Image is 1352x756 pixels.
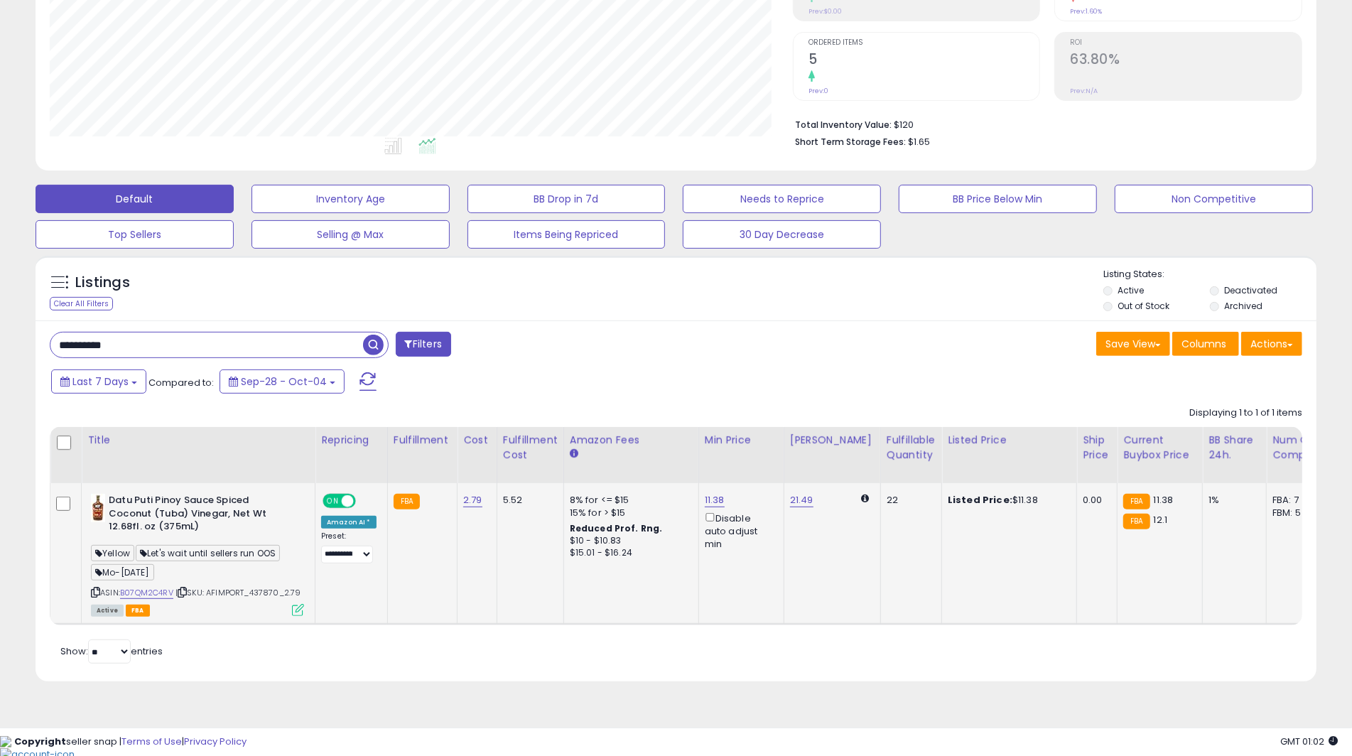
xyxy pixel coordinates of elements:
[1154,513,1168,526] span: 12.1
[1070,51,1302,70] h2: 63.80%
[899,185,1097,213] button: BB Price Below Min
[91,494,105,522] img: 41cjbFVfh3L._SL40_.jpg
[72,374,129,389] span: Last 7 Days
[463,493,482,507] a: 2.79
[887,494,931,507] div: 22
[683,220,881,249] button: 30 Day Decrease
[120,587,173,599] a: B07QM2C4RV
[1070,87,1098,95] small: Prev: N/A
[790,493,813,507] a: 21.49
[321,531,377,563] div: Preset:
[87,433,309,448] div: Title
[126,605,150,617] span: FBA
[948,493,1012,507] b: Listed Price:
[1123,433,1196,463] div: Current Buybox Price
[252,185,450,213] button: Inventory Age
[75,273,130,293] h5: Listings
[91,564,154,580] span: Mo-[DATE]
[683,185,881,213] button: Needs to Reprice
[1096,332,1170,356] button: Save View
[790,433,875,448] div: [PERSON_NAME]
[570,522,663,534] b: Reduced Prof. Rng.
[809,87,828,95] small: Prev: 0
[570,433,693,448] div: Amazon Fees
[1241,332,1302,356] button: Actions
[354,495,377,507] span: OFF
[1224,284,1277,296] label: Deactivated
[136,545,280,561] span: Let's wait until sellers run OOS
[1118,300,1170,312] label: Out of Stock
[809,7,842,16] small: Prev: $0.00
[705,433,778,448] div: Min Price
[324,495,342,507] span: ON
[705,493,725,507] a: 11.38
[467,185,666,213] button: BB Drop in 7d
[503,494,553,507] div: 5.52
[887,433,936,463] div: Fulfillable Quantity
[396,332,451,357] button: Filters
[809,51,1040,70] h2: 5
[241,374,327,389] span: Sep-28 - Oct-04
[1181,337,1226,351] span: Columns
[1189,406,1302,420] div: Displaying 1 to 1 of 1 items
[51,369,146,394] button: Last 7 Days
[809,39,1040,47] span: Ordered Items
[1083,494,1106,507] div: 0.00
[321,433,382,448] div: Repricing
[908,135,930,148] span: $1.65
[91,494,304,615] div: ASIN:
[1208,494,1255,507] div: 1%
[321,516,377,529] div: Amazon AI *
[948,494,1066,507] div: $11.38
[1083,433,1111,463] div: Ship Price
[252,220,450,249] button: Selling @ Max
[50,297,113,310] div: Clear All Filters
[1272,433,1324,463] div: Num of Comp.
[570,535,688,547] div: $10 - $10.83
[60,644,163,658] span: Show: entries
[36,220,234,249] button: Top Sellers
[463,433,491,448] div: Cost
[570,547,688,559] div: $15.01 - $16.24
[1208,433,1260,463] div: BB Share 24h.
[91,545,134,561] span: Yellow
[570,448,578,460] small: Amazon Fees.
[1224,300,1262,312] label: Archived
[795,115,1292,132] li: $120
[467,220,666,249] button: Items Being Repriced
[1115,185,1313,213] button: Non Competitive
[394,433,451,448] div: Fulfillment
[1172,332,1239,356] button: Columns
[109,494,281,537] b: Datu Puti Pinoy Sauce Spiced Coconut (Tuba) Vinegar, Net Wt 12.68fl. oz (375mL)
[570,494,688,507] div: 8% for <= $15
[1123,494,1150,509] small: FBA
[1123,514,1150,529] small: FBA
[570,507,688,519] div: 15% for > $15
[503,433,558,463] div: Fulfillment Cost
[795,136,906,148] b: Short Term Storage Fees:
[795,119,892,131] b: Total Inventory Value:
[1272,494,1319,507] div: FBA: 7
[91,605,124,617] span: All listings currently available for purchase on Amazon
[36,185,234,213] button: Default
[1154,493,1174,507] span: 11.38
[705,510,773,551] div: Disable auto adjust min
[1272,507,1319,519] div: FBM: 5
[175,587,301,598] span: | SKU: AFIMPORT_437870_2.79
[948,433,1071,448] div: Listed Price
[1070,39,1302,47] span: ROI
[148,376,214,389] span: Compared to:
[1118,284,1145,296] label: Active
[394,494,420,509] small: FBA
[1103,268,1316,281] p: Listing States:
[220,369,345,394] button: Sep-28 - Oct-04
[1070,7,1102,16] small: Prev: 1.60%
